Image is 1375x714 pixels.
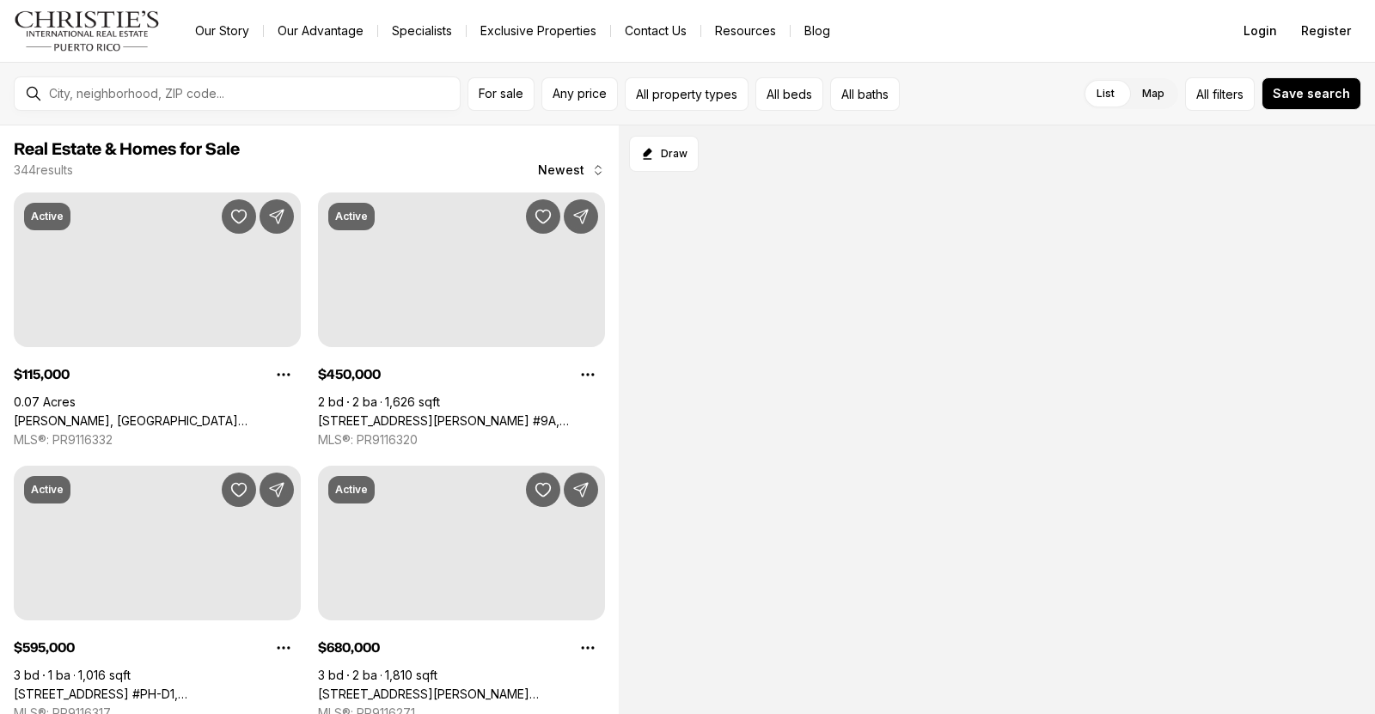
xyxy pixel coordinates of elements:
button: Save Property: RUÍZ BELVIS [222,199,256,234]
button: Newest [528,153,615,187]
button: Save Property: 267 SAN JORGE AVE. #9A [526,199,560,234]
button: Start drawing [629,136,699,172]
span: filters [1213,85,1244,103]
button: Property options [571,357,605,392]
button: Property options [571,631,605,665]
span: Newest [538,163,584,177]
span: All [1196,85,1209,103]
button: For sale [467,77,535,111]
button: Login [1233,14,1287,48]
a: Blog [791,19,844,43]
button: Save Property: 200 SOL ST. #PH-D1 [222,473,256,507]
button: Register [1291,14,1361,48]
button: All beds [755,77,823,111]
a: RUÍZ BELVIS, SAN JUAN PR, 00912 [14,413,301,429]
span: Save search [1273,87,1350,101]
img: logo [14,10,161,52]
p: Active [31,210,64,223]
p: Active [335,210,368,223]
button: All property types [625,77,749,111]
span: Register [1301,24,1351,38]
button: All baths [830,77,900,111]
p: Active [31,483,64,497]
p: 344 results [14,163,73,177]
a: Resources [701,19,790,43]
p: Active [335,483,368,497]
a: 120 CARLOS F. CHARDON ST #1804S, SAN JUAN PR, 00918 [318,687,605,702]
span: For sale [479,87,523,101]
span: Login [1244,24,1277,38]
button: Property options [266,357,301,392]
a: Our Story [181,19,263,43]
span: Real Estate & Homes for Sale [14,141,240,158]
button: Save search [1262,77,1361,110]
label: List [1083,78,1128,109]
span: Any price [553,87,607,101]
button: Allfilters [1185,77,1255,111]
a: Our Advantage [264,19,377,43]
a: Specialists [378,19,466,43]
a: 200 SOL ST. #PH-D1, OLD SAN JUAN PR, 00901 [14,687,301,702]
button: Property options [266,631,301,665]
label: Map [1128,78,1178,109]
a: Exclusive Properties [467,19,610,43]
a: 267 SAN JORGE AVE. #9A, SAN JUAN PR, 00912 [318,413,605,429]
button: Contact Us [611,19,700,43]
button: Any price [541,77,618,111]
button: Save Property: 120 CARLOS F. CHARDON ST #1804S [526,473,560,507]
